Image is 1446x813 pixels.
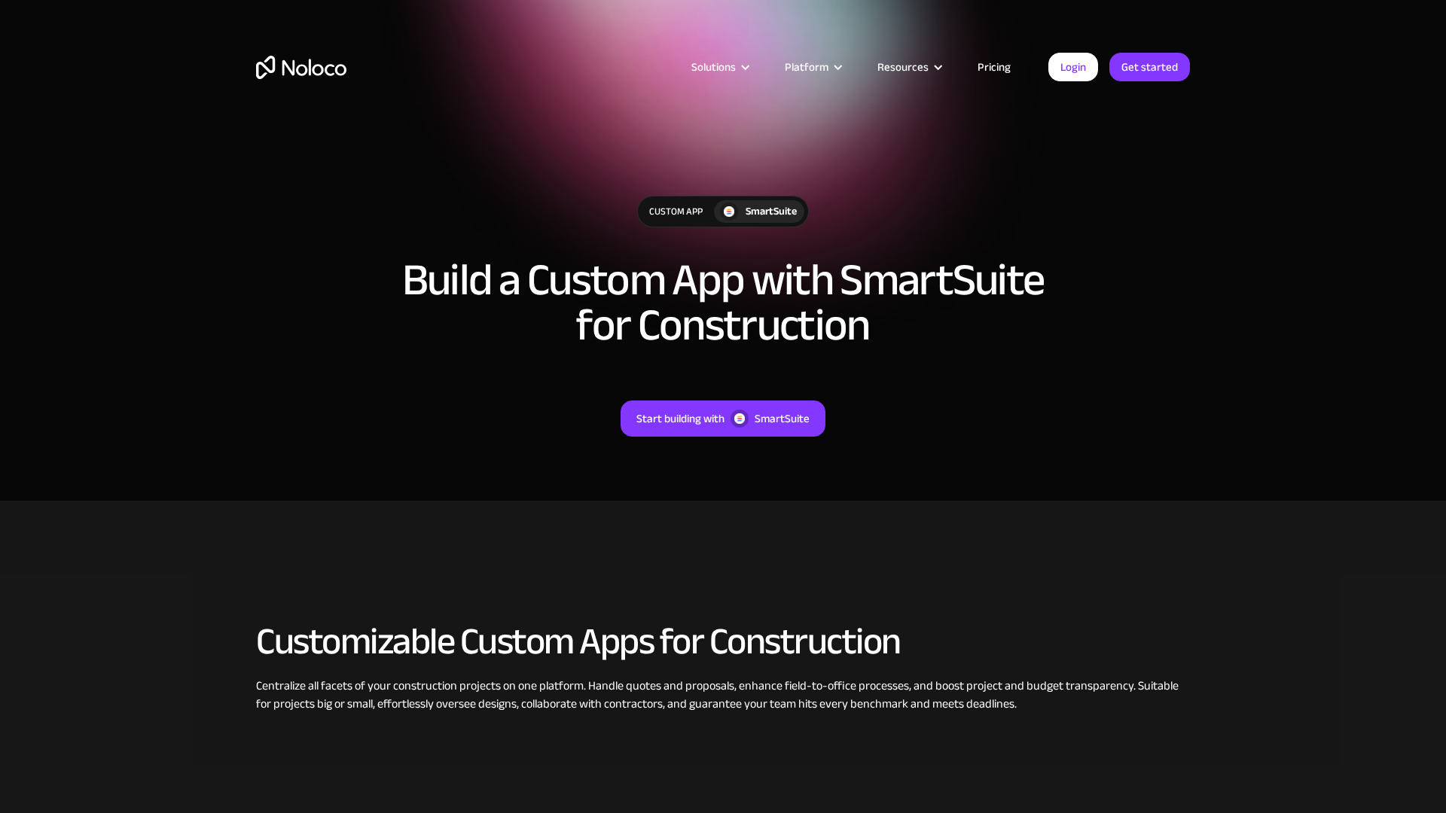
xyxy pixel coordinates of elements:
h2: Customizable Custom Apps for Construction [256,621,1190,662]
div: Centralize all facets of your construction projects on one platform. Handle quotes and proposals,... [256,677,1190,713]
div: Solutions [691,57,736,77]
div: Start building with [636,409,725,428]
div: Custom App [638,196,714,227]
div: Platform [766,57,859,77]
div: Solutions [673,57,766,77]
a: home [256,56,346,79]
a: Login [1048,53,1098,81]
h1: Build a Custom App with SmartSuite for Construction [384,257,1062,348]
a: Get started [1109,53,1190,81]
div: Resources [859,57,959,77]
div: SmartSuite [755,409,810,428]
div: SmartSuite [746,203,797,220]
div: Platform [785,57,828,77]
a: Start building withSmartSuite [621,400,825,437]
div: Resources [877,57,929,77]
a: Pricing [959,57,1030,77]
